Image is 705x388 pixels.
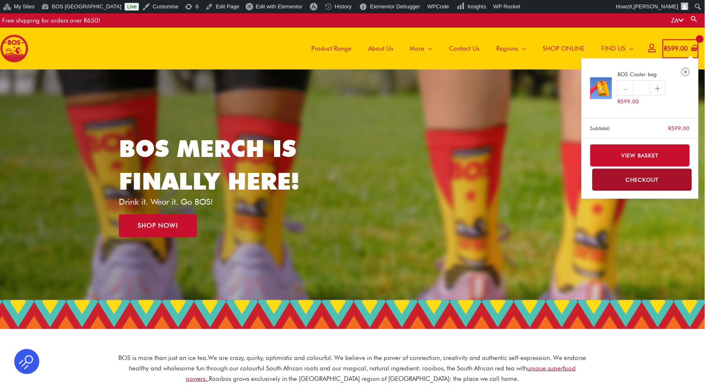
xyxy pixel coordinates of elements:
[2,13,100,28] div: Free shipping for orders over R650!
[186,365,577,383] a: unique superfood powers.
[634,3,679,10] span: [PERSON_NAME]
[664,45,688,52] bdi: 599.00
[119,214,197,237] a: SHOP NOW!
[618,70,680,79] a: BOS Cooler bag
[633,80,650,95] input: Product quantity
[669,125,672,131] span: R
[535,28,593,69] a: SHOP ONLINE
[618,98,639,105] bdi: 599.00
[497,36,518,61] span: Regions
[682,68,690,76] a: Remove BOS Cooler bag from cart
[650,80,666,95] a: +
[602,36,626,61] span: FIND US
[590,144,690,167] a: View basket
[618,98,620,105] span: R
[441,28,488,69] a: Contact Us
[449,36,480,61] span: Contact Us
[669,125,690,131] bdi: 599.00
[468,3,487,10] span: Insights
[256,3,303,10] span: Edit with Elementor
[488,28,535,69] a: Regions
[590,124,630,133] strong: Subtotal:
[690,15,699,23] a: Search button
[118,353,587,384] p: BOS is more than just an ice tea. We are crazy, quirky, optimistic and colourful. We believe in t...
[368,36,393,61] span: About Us
[664,45,668,52] span: R
[590,77,613,99] img: bos cooler bag
[297,28,642,69] nav: Site Navigation
[592,169,692,191] a: Checkout
[138,223,178,229] span: SHOP NOW!
[125,3,139,10] a: Live
[119,134,300,195] a: BOS MERCH IS FINALLY HERE!
[543,36,585,61] span: SHOP ONLINE
[119,198,312,206] p: Drink it. Wear it. Go BOS!
[410,36,425,61] span: More
[618,80,633,95] a: -
[402,28,441,69] a: More
[672,17,684,24] a: ZA
[360,28,402,69] a: About Us
[303,28,360,69] a: Product Range
[311,36,351,61] span: Product Range
[663,39,699,58] a: View Shopping Cart, 1 items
